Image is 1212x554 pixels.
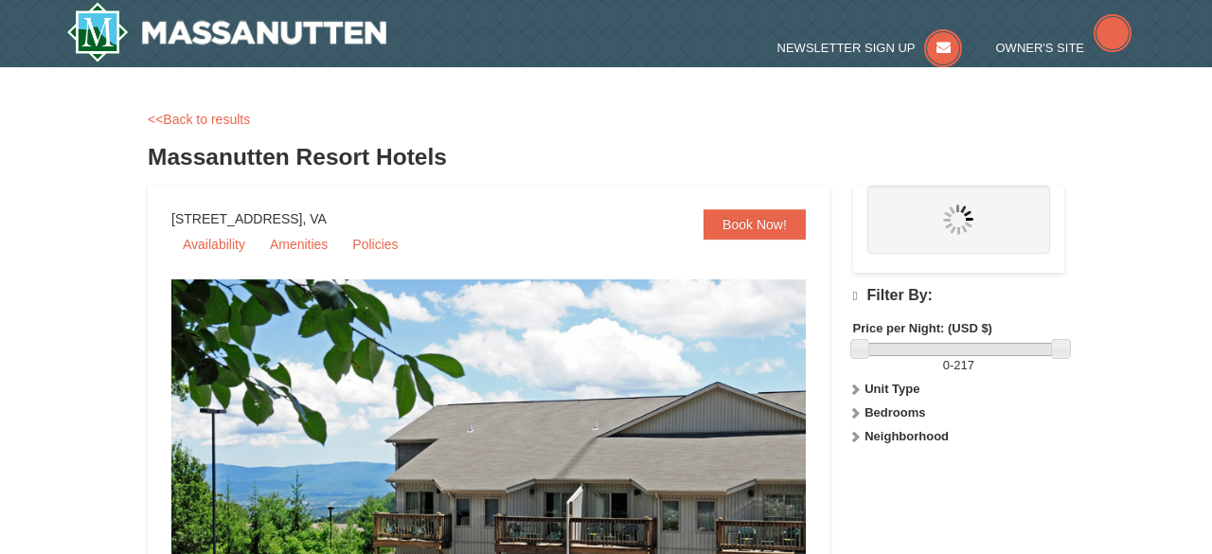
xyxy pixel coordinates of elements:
[954,358,974,372] span: 217
[853,321,992,335] strong: Price per Night: (USD $)
[853,287,1064,305] h4: Filter By:
[704,209,806,240] a: Book Now!
[864,429,949,443] strong: Neighborhood
[864,405,925,420] strong: Bedrooms
[853,356,1064,375] label: -
[171,230,257,259] a: Availability
[258,230,339,259] a: Amenities
[943,205,973,235] img: wait.gif
[996,41,1085,55] span: Owner's Site
[66,2,386,63] img: Massanutten Resort Logo
[148,138,1064,176] h3: Massanutten Resort Hotels
[341,230,409,259] a: Policies
[66,2,386,63] a: Massanutten Resort
[864,382,919,396] strong: Unit Type
[777,41,916,55] span: Newsletter Sign Up
[148,112,250,127] a: <<Back to results
[777,41,963,55] a: Newsletter Sign Up
[943,358,950,372] span: 0
[996,41,1132,55] a: Owner's Site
